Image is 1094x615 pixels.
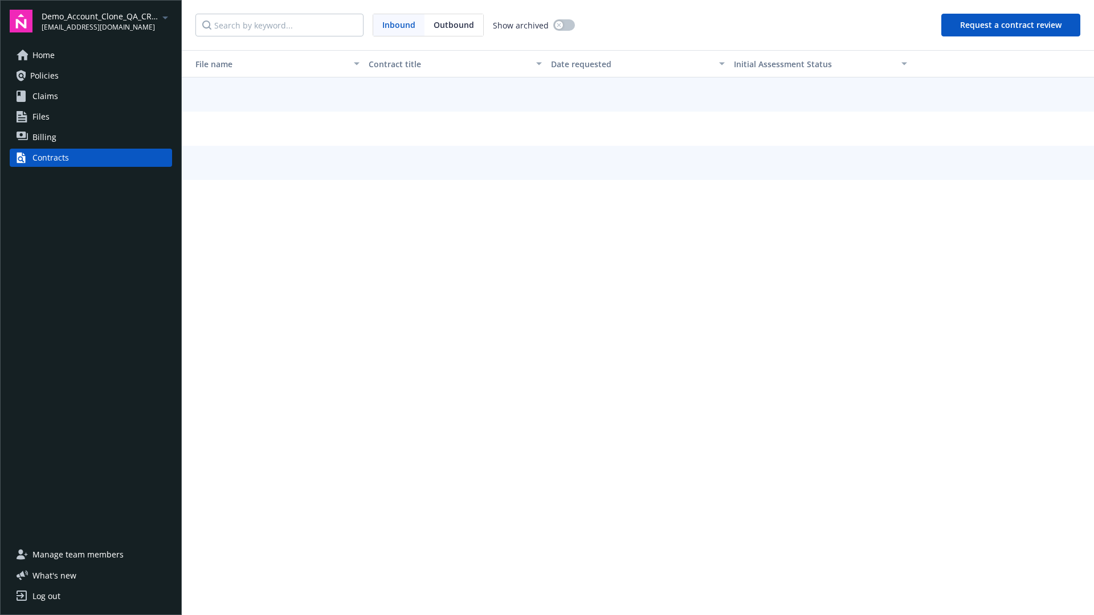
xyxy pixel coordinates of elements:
span: [EMAIL_ADDRESS][DOMAIN_NAME] [42,22,158,32]
a: Home [10,46,172,64]
span: Policies [30,67,59,85]
span: What ' s new [32,569,76,581]
a: Billing [10,128,172,146]
span: Outbound [424,14,483,36]
span: Inbound [373,14,424,36]
div: Toggle SortBy [186,58,347,70]
span: Home [32,46,55,64]
span: Show archived [493,19,549,31]
a: arrowDropDown [158,10,172,24]
span: Inbound [382,19,415,31]
a: Policies [10,67,172,85]
span: Demo_Account_Clone_QA_CR_Tests_Demo [42,10,158,22]
a: Contracts [10,149,172,167]
a: Claims [10,87,172,105]
div: Log out [32,587,60,605]
img: navigator-logo.svg [10,10,32,32]
span: Billing [32,128,56,146]
button: Request a contract review [941,14,1080,36]
button: Demo_Account_Clone_QA_CR_Tests_Demo[EMAIL_ADDRESS][DOMAIN_NAME]arrowDropDown [42,10,172,32]
span: Initial Assessment Status [734,59,832,69]
button: Contract title [364,50,546,77]
button: What's new [10,569,95,581]
input: Search by keyword... [195,14,364,36]
div: Toggle SortBy [734,58,895,70]
span: Manage team members [32,546,124,564]
div: File name [186,58,347,70]
a: Files [10,108,172,126]
button: Date requested [546,50,729,77]
span: Files [32,108,50,126]
div: Date requested [551,58,712,70]
a: Manage team members [10,546,172,564]
span: Claims [32,87,58,105]
span: Outbound [434,19,474,31]
div: Contracts [32,149,69,167]
div: Contract title [369,58,529,70]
